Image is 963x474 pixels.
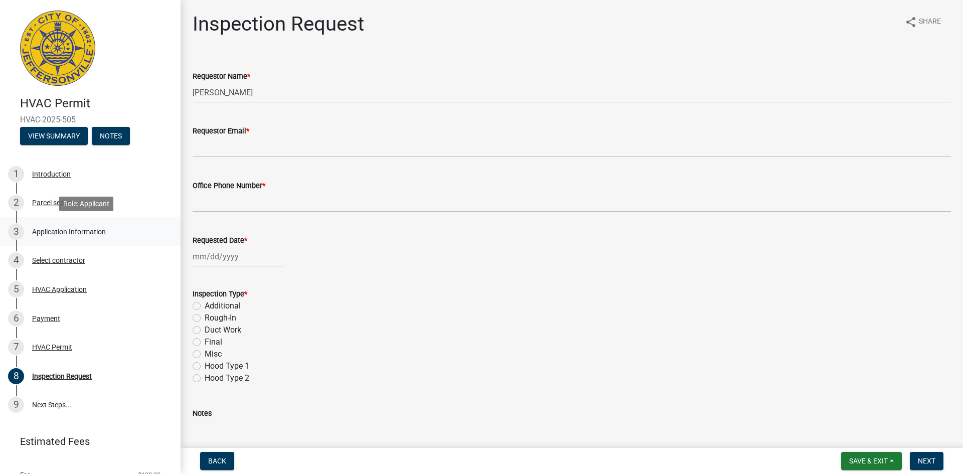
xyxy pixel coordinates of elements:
[193,246,284,267] input: mm/dd/yyyy
[193,12,364,36] h1: Inspection Request
[193,183,265,190] label: Office Phone Number
[205,372,249,384] label: Hood Type 2
[205,360,249,372] label: Hood Type 1
[20,11,95,86] img: City of Jeffersonville, Indiana
[8,431,165,451] a: Estimated Fees
[8,195,24,211] div: 2
[8,397,24,413] div: 9
[20,127,88,145] button: View Summary
[20,115,160,124] span: HVAC-2025-505
[32,373,92,380] div: Inspection Request
[193,128,249,135] label: Requestor Email
[905,16,917,28] i: share
[205,348,222,360] label: Misc
[32,257,85,264] div: Select contractor
[8,224,24,240] div: 3
[205,324,241,336] label: Duct Work
[841,452,902,470] button: Save & Exit
[918,457,935,465] span: Next
[193,73,250,80] label: Requestor Name
[205,312,236,324] label: Rough-In
[20,132,88,140] wm-modal-confirm: Summary
[193,410,212,417] label: Notes
[20,96,173,111] h4: HVAC Permit
[92,127,130,145] button: Notes
[208,457,226,465] span: Back
[92,132,130,140] wm-modal-confirm: Notes
[193,237,247,244] label: Requested Date
[897,12,949,32] button: shareShare
[59,197,113,211] div: Role: Applicant
[32,315,60,322] div: Payment
[205,336,222,348] label: Final
[32,286,87,293] div: HVAC Application
[32,228,106,235] div: Application Information
[200,452,234,470] button: Back
[8,339,24,355] div: 7
[919,16,941,28] span: Share
[910,452,943,470] button: Next
[8,368,24,384] div: 8
[32,171,71,178] div: Introduction
[8,252,24,268] div: 4
[8,310,24,327] div: 6
[32,199,74,206] div: Parcel search
[193,291,247,298] label: Inspection Type
[8,281,24,297] div: 5
[8,166,24,182] div: 1
[32,344,72,351] div: HVAC Permit
[205,300,241,312] label: Additional
[849,457,888,465] span: Save & Exit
